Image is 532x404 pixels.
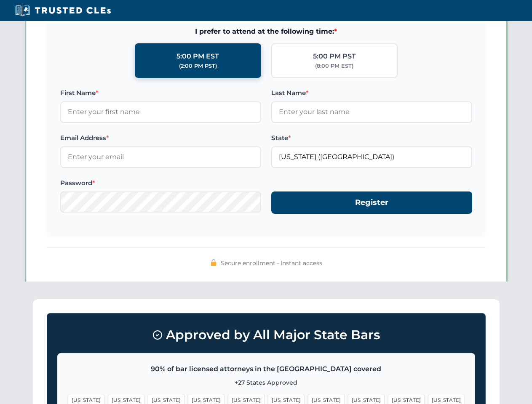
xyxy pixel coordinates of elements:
[60,146,261,167] input: Enter your email
[221,258,322,268] span: Secure enrollment • Instant access
[179,62,217,70] div: (2:00 PM PST)
[313,51,356,62] div: 5:00 PM PST
[57,324,475,346] h3: Approved by All Major State Bars
[68,378,465,387] p: +27 States Approved
[60,101,261,122] input: Enter your first name
[176,51,219,62] div: 5:00 PM EST
[60,26,472,37] span: I prefer to attend at the following time:
[13,4,113,17] img: Trusted CLEs
[60,133,261,143] label: Email Address
[271,133,472,143] label: State
[60,88,261,98] label: First Name
[271,146,472,167] input: Florida (FL)
[271,101,472,122] input: Enter your last name
[271,88,472,98] label: Last Name
[60,178,261,188] label: Password
[68,364,465,375] p: 90% of bar licensed attorneys in the [GEOGRAPHIC_DATA] covered
[210,259,217,266] img: 🔒
[271,191,472,214] button: Register
[315,62,353,70] div: (8:00 PM EST)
